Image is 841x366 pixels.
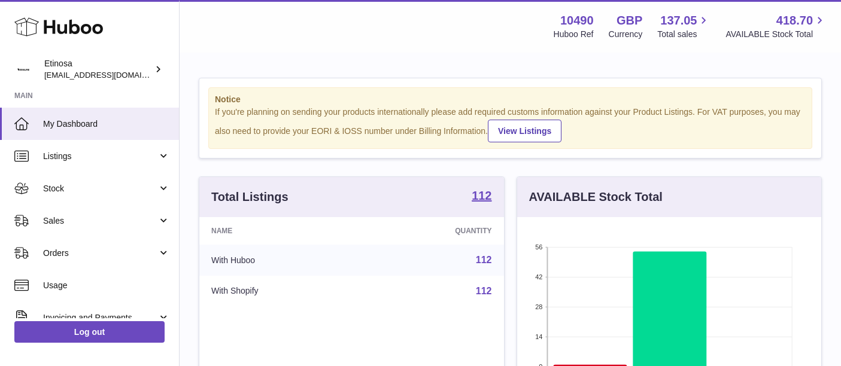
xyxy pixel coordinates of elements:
[488,120,561,142] a: View Listings
[43,312,157,324] span: Invoicing and Payments
[535,273,542,280] text: 42
[43,280,170,291] span: Usage
[660,13,697,29] span: 137.05
[199,217,363,245] th: Name
[215,106,806,142] div: If you're planning on sending your products internationally please add required customs informati...
[44,58,152,81] div: Etinosa
[363,217,503,245] th: Quantity
[199,245,363,276] td: With Huboo
[44,70,176,80] span: [EMAIL_ADDRESS][DOMAIN_NAME]
[617,13,642,29] strong: GBP
[560,13,594,29] strong: 10490
[199,276,363,307] td: With Shopify
[43,118,170,130] span: My Dashboard
[535,333,542,340] text: 14
[472,190,491,204] a: 112
[529,189,663,205] h3: AVAILABLE Stock Total
[43,248,157,259] span: Orders
[43,151,157,162] span: Listings
[43,215,157,227] span: Sales
[43,183,157,194] span: Stock
[725,13,827,40] a: 418.70 AVAILABLE Stock Total
[14,60,32,78] img: internalAdmin-10490@internal.huboo.com
[14,321,165,343] a: Log out
[476,286,492,296] a: 112
[211,189,289,205] h3: Total Listings
[657,13,711,40] a: 137.05 Total sales
[657,29,711,40] span: Total sales
[535,303,542,310] text: 28
[472,190,491,202] strong: 112
[554,29,594,40] div: Huboo Ref
[609,29,643,40] div: Currency
[476,255,492,265] a: 112
[776,13,813,29] span: 418.70
[725,29,827,40] span: AVAILABLE Stock Total
[215,94,806,105] strong: Notice
[535,243,542,251] text: 56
